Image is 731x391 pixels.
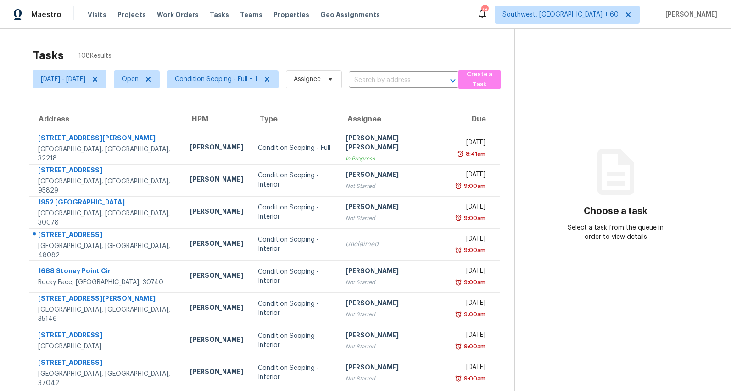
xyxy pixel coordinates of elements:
[258,267,331,286] div: Condition Scoping - Interior
[346,374,441,383] div: Not Started
[31,10,61,19] span: Maestro
[346,310,441,319] div: Not Started
[462,342,485,351] div: 9:00am
[258,299,331,318] div: Condition Scoping - Interior
[457,234,486,246] div: [DATE]
[38,242,175,260] div: [GEOGRAPHIC_DATA], [GEOGRAPHIC_DATA], 48082
[457,330,486,342] div: [DATE]
[457,149,464,159] img: Overdue Alarm Icon
[122,75,139,84] span: Open
[455,182,462,191] img: Overdue Alarm Icon
[190,335,243,347] div: [PERSON_NAME]
[338,106,449,132] th: Assignee
[190,175,243,186] div: [PERSON_NAME]
[175,75,257,84] span: Condition Scoping - Full + 1
[88,10,106,19] span: Visits
[462,278,485,287] div: 9:00am
[29,106,183,132] th: Address
[38,165,175,177] div: [STREET_ADDRESS]
[183,106,251,132] th: HPM
[446,74,459,87] button: Open
[346,330,441,342] div: [PERSON_NAME]
[457,138,486,149] div: [DATE]
[346,133,441,154] div: [PERSON_NAME] [PERSON_NAME]
[38,133,175,145] div: [STREET_ADDRESS][PERSON_NAME]
[346,214,441,223] div: Not Started
[258,171,331,189] div: Condition Scoping - Interior
[455,246,462,255] img: Overdue Alarm Icon
[190,271,243,282] div: [PERSON_NAME]
[273,10,309,19] span: Properties
[190,143,243,154] div: [PERSON_NAME]
[458,70,501,89] button: Create a Task
[464,149,485,159] div: 8:41am
[455,214,462,223] img: Overdue Alarm Icon
[210,11,229,18] span: Tasks
[565,223,666,242] div: Select a task from the queue in order to view details
[294,75,321,84] span: Assignee
[258,235,331,253] div: Condition Scoping - Interior
[346,278,441,287] div: Not Started
[78,51,112,61] span: 108 Results
[463,69,496,90] span: Create a Task
[346,202,441,214] div: [PERSON_NAME]
[38,230,175,242] div: [STREET_ADDRESS]
[117,10,146,19] span: Projects
[38,145,175,163] div: [GEOGRAPHIC_DATA], [GEOGRAPHIC_DATA], 32218
[258,331,331,350] div: Condition Scoping - Interior
[457,298,486,310] div: [DATE]
[38,278,175,287] div: Rocky Face, [GEOGRAPHIC_DATA], 30740
[455,278,462,287] img: Overdue Alarm Icon
[41,75,85,84] span: [DATE] - [DATE]
[38,342,175,351] div: [GEOGRAPHIC_DATA]
[457,170,486,182] div: [DATE]
[157,10,199,19] span: Work Orders
[662,10,717,19] span: [PERSON_NAME]
[346,266,441,278] div: [PERSON_NAME]
[240,10,262,19] span: Teams
[190,207,243,218] div: [PERSON_NAME]
[38,294,175,305] div: [STREET_ADDRESS][PERSON_NAME]
[346,170,441,182] div: [PERSON_NAME]
[462,310,485,319] div: 9:00am
[346,363,441,374] div: [PERSON_NAME]
[584,207,647,216] h3: Choose a task
[481,6,488,15] div: 787
[38,198,175,209] div: 1952 [GEOGRAPHIC_DATA]
[38,177,175,195] div: [GEOGRAPHIC_DATA], [GEOGRAPHIC_DATA], 95829
[462,214,485,223] div: 9:00am
[346,154,441,163] div: In Progress
[462,182,485,191] div: 9:00am
[190,239,243,250] div: [PERSON_NAME]
[320,10,380,19] span: Geo Assignments
[190,367,243,379] div: [PERSON_NAME]
[38,369,175,388] div: [GEOGRAPHIC_DATA], [GEOGRAPHIC_DATA], 37042
[457,266,486,278] div: [DATE]
[346,182,441,191] div: Not Started
[462,374,485,383] div: 9:00am
[251,106,338,132] th: Type
[346,240,441,249] div: Unclaimed
[457,202,486,214] div: [DATE]
[346,342,441,351] div: Not Started
[33,51,64,60] h2: Tasks
[38,358,175,369] div: [STREET_ADDRESS]
[455,310,462,319] img: Overdue Alarm Icon
[462,246,485,255] div: 9:00am
[258,363,331,382] div: Condition Scoping - Interior
[190,303,243,314] div: [PERSON_NAME]
[38,209,175,227] div: [GEOGRAPHIC_DATA], [GEOGRAPHIC_DATA], 30078
[457,363,486,374] div: [DATE]
[455,374,462,383] img: Overdue Alarm Icon
[38,305,175,324] div: [GEOGRAPHIC_DATA], [GEOGRAPHIC_DATA], 35146
[449,106,500,132] th: Due
[349,73,433,88] input: Search by address
[502,10,619,19] span: Southwest, [GEOGRAPHIC_DATA] + 60
[258,203,331,221] div: Condition Scoping - Interior
[346,298,441,310] div: [PERSON_NAME]
[38,266,175,278] div: 1688 Stoney Point Cir
[455,342,462,351] img: Overdue Alarm Icon
[258,143,331,153] div: Condition Scoping - Full
[38,330,175,342] div: [STREET_ADDRESS]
